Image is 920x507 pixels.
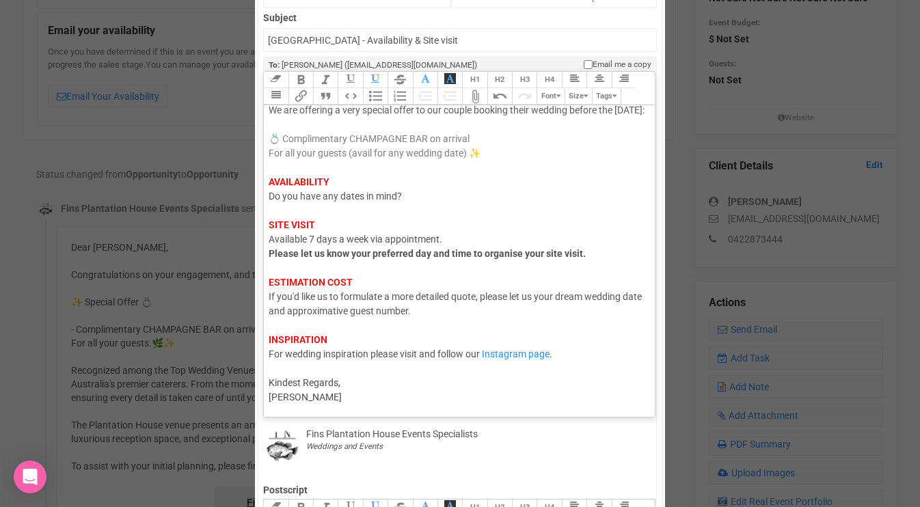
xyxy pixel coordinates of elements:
[282,60,477,70] span: [PERSON_NAME] ([EMAIL_ADDRESS][DOMAIN_NAME])
[462,88,487,105] button: Attach Files
[586,72,611,88] button: Align Center
[269,234,442,245] span: Available 7 days a week via appointment.
[338,88,362,105] button: Code
[269,176,329,187] strong: AVAILABILITY
[14,461,46,493] div: Open Intercom Messenger
[269,133,280,144] span: 💍
[437,88,462,105] button: Increase Level
[363,88,388,105] button: Bullets
[338,72,362,88] button: Underline
[313,88,338,105] button: Quote
[363,72,388,88] button: Underline Colour
[263,88,288,105] button: Align Justified
[313,72,338,88] button: Italic
[470,75,480,84] span: H1
[487,88,512,105] button: Undo
[288,72,313,88] button: Bold
[512,88,537,105] button: Redo
[306,441,383,451] i: Weddings and Events
[388,72,412,88] button: Strikethrough
[263,478,655,499] label: Postscript
[520,75,530,84] span: H3
[482,348,550,359] a: Instagram page
[269,377,342,402] span: Kindest Regards, [PERSON_NAME]
[269,219,315,230] strong: SITE VISIT
[437,72,462,88] button: Font Background
[462,72,487,88] button: Heading 1
[413,88,437,105] button: Decrease Level
[388,88,412,105] button: Numbers
[593,59,651,70] span: Email me a copy
[269,348,480,359] span: For wedding inspiration please visit and follow our
[537,88,564,105] button: Font
[565,88,592,105] button: Size
[413,72,437,88] button: Font Colour
[269,277,353,288] strong: ESTIMATION COST
[263,8,657,25] label: Subject
[269,248,586,259] strong: Please let us know your preferred day and time to organise your site visit.
[512,72,537,88] button: Heading 3
[269,334,327,345] strong: INSPIRATION
[269,105,645,115] span: We are offering a very special offer to our couple booking their wedding before the [DATE]:
[306,427,478,441] div: Fins Plantation House Events Specialists
[562,72,586,88] button: Align Left
[269,291,642,316] span: If you'd like us to formulate a more detailed quote, please let us your dream wedding date and ap...
[263,72,288,88] button: Clear Formatting at cursor
[288,88,313,105] button: Link
[612,72,636,88] button: Align Right
[592,88,621,105] button: Tags
[263,427,301,465] img: data.png
[282,133,470,144] span: Complimentary CHAMPAGNE BAR on arrival
[487,72,512,88] button: Heading 2
[269,148,481,159] span: For all your guests (avail for any wedding date) ✨
[545,75,554,84] span: H4
[269,3,645,405] div: Do you have any dates in mind? .
[495,75,504,84] span: H2
[269,60,280,70] strong: To:
[537,72,561,88] button: Heading 4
